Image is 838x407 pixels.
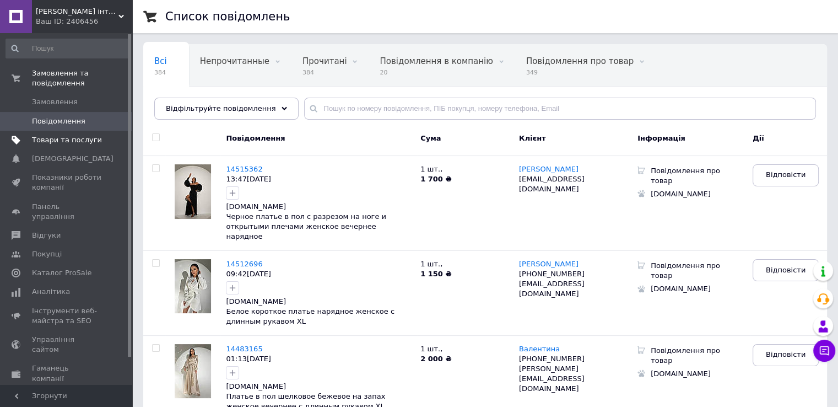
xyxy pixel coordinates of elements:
[32,231,61,240] span: Відгуки
[813,340,835,362] button: Чат з покупцем
[519,175,585,193] span: [EMAIL_ADDRESS][DOMAIN_NAME]
[302,68,347,77] span: 384
[519,345,560,354] a: Валентина
[645,282,728,296] div: [DOMAIN_NAME]
[226,174,412,184] div: 13:47[DATE]
[226,354,412,364] div: 01:13[DATE]
[380,56,493,66] span: Повідомлення в компанію
[766,170,805,180] span: Відповісти
[154,98,251,108] span: Заявка на розрахунок
[226,212,386,241] a: Черное платье в пол с разрезом на ноге и открытыми плечами женское вечернее нарядное
[519,165,579,174] a: [PERSON_NAME]
[226,307,394,325] span: Белое короткое платье нарядное женское с длинным рукавом XL
[32,97,78,107] span: Замовлення
[420,175,451,183] b: 1 700 ₴
[645,367,728,381] div: [DOMAIN_NAME]
[766,350,805,360] span: Відповісти
[645,344,728,367] div: Повідомлення про товар
[6,39,130,58] input: Пошук
[32,202,102,222] span: Панель управління
[32,287,70,297] span: Аналітика
[645,259,728,282] div: Повідомлення про товар
[645,164,728,188] div: Повідомлення про товар
[32,135,102,145] span: Товари та послуги
[526,56,634,66] span: Повідомлення про товар
[526,68,634,77] span: 349
[32,68,132,88] span: Замовлення та повідомлення
[420,355,451,363] b: 2 000 ₴
[32,116,85,126] span: Повідомлення
[226,260,262,268] a: 14512696
[420,259,508,269] p: 1 шт. ,
[750,125,827,156] div: Дії
[175,164,211,219] img: Повідомлення 14515362
[753,259,819,281] a: Відповісти
[226,382,412,392] div: [DOMAIN_NAME]
[519,270,585,278] span: [PHONE_NUMBER]
[165,10,290,23] h1: Список повідомлень
[36,7,118,17] span: Kelly інтернет-магазин жіночого одягу
[154,56,167,66] span: Всі
[226,212,386,240] span: Черное платье в пол с разрезом на ноге и открытыми плечами женское вечернее нарядное
[420,344,508,354] p: 1 шт. ,
[32,154,113,164] span: [DEMOGRAPHIC_DATA]
[418,125,511,156] div: Cума
[32,173,102,192] span: Показники роботи компанії
[220,125,418,156] div: Повідомлення
[519,355,585,363] span: [PHONE_NUMBER]
[200,56,269,66] span: Непрочитанные
[36,17,132,26] div: Ваш ID: 2406456
[226,202,412,212] div: [DOMAIN_NAME]
[304,98,817,120] input: Пошук по номеру повідомлення, ПІБ покупця, номеру телефона, Email
[32,363,102,383] span: Гаманець компанії
[166,104,276,113] span: Відфільтруйте повідомлення
[226,297,412,307] div: [DOMAIN_NAME]
[645,188,728,201] div: [DOMAIN_NAME]
[226,269,412,279] div: 09:42[DATE]
[226,307,394,326] a: Белое короткое платье нарядное женское с длинным рукавом XL
[753,344,819,366] a: Відповісти
[766,265,805,275] span: Відповісти
[519,280,585,298] span: [EMAIL_ADDRESS][DOMAIN_NAME]
[226,345,262,353] a: 14483165
[753,164,819,186] a: Відповісти
[420,164,508,174] p: 1 шт. ,
[635,125,750,156] div: Інформація
[420,270,451,278] b: 1 150 ₴
[226,165,262,173] a: 14515362
[32,306,102,326] span: Інструменти веб-майстра та SEO
[154,68,167,77] span: 384
[380,68,493,77] span: 20
[519,165,579,173] span: [PERSON_NAME]
[32,268,91,278] span: Каталог ProSale
[302,56,347,66] span: Прочитані
[519,260,579,269] a: [PERSON_NAME]
[519,365,585,393] span: [PERSON_NAME][EMAIL_ADDRESS][DOMAIN_NAME]
[32,249,62,259] span: Покупці
[175,259,211,313] img: Повідомлення 14512696
[511,125,635,156] div: Клієнт
[32,335,102,355] span: Управління сайтом
[175,344,211,398] img: Повідомлення 14483165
